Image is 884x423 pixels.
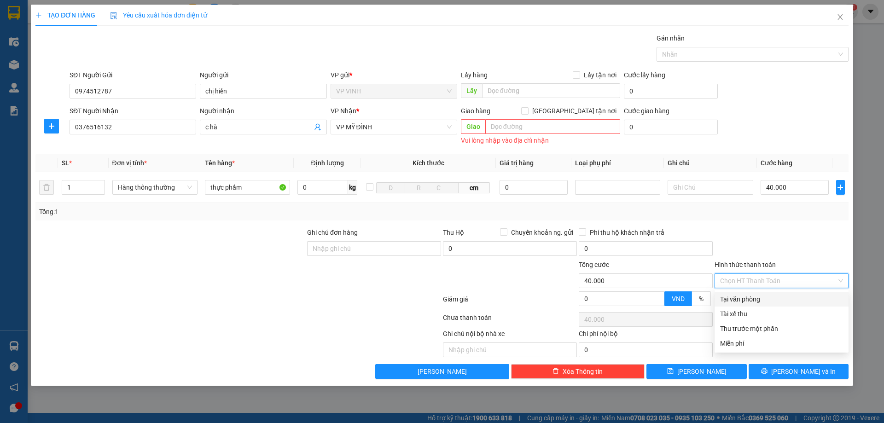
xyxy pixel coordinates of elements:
input: Nhập ghi chú [443,342,577,357]
span: Cước hàng [761,159,792,167]
span: plus [35,12,42,18]
button: printer[PERSON_NAME] và In [749,364,849,379]
span: Yêu cầu xuất hóa đơn điện tử [110,12,207,19]
div: SĐT Người Nhận [70,106,196,116]
span: Giá trị hàng [500,159,534,167]
span: [PERSON_NAME] và In [771,366,836,377]
span: save [667,368,674,375]
input: Cước giao hàng [624,120,718,134]
span: % [699,295,704,302]
span: [PERSON_NAME] [418,366,467,377]
span: [PERSON_NAME] [677,366,727,377]
span: Lấy [461,83,482,98]
input: Ghi chú đơn hàng [307,241,441,256]
button: deleteXóa Thông tin [511,364,645,379]
span: Phí thu hộ khách nhận trả [586,227,668,238]
span: plus [45,122,58,130]
span: Xóa Thông tin [563,366,603,377]
label: Gán nhãn [657,35,685,42]
div: SĐT Người Gửi [70,70,196,80]
label: Hình thức thanh toán [715,261,776,268]
span: VND [672,295,685,302]
img: logo [5,50,20,95]
div: Thu trước một phần [720,324,843,334]
span: cm [459,182,490,193]
button: plus [44,119,59,133]
input: D [376,182,405,193]
span: Tên hàng [205,159,235,167]
span: SL [62,159,69,167]
input: Ghi Chú [668,180,753,195]
label: Cước lấy hàng [624,71,665,79]
span: kg [348,180,357,195]
span: Thu Hộ [443,229,464,236]
input: Dọc đường [482,83,620,98]
th: Loại phụ phí [571,154,664,172]
button: save[PERSON_NAME] [646,364,746,379]
span: Đơn vị tính [112,159,147,167]
input: Cước lấy hàng [624,84,718,99]
span: TẠO ĐƠN HÀNG [35,12,95,19]
div: Người nhận [200,106,326,116]
div: VP gửi [331,70,457,80]
span: printer [761,368,768,375]
span: [GEOGRAPHIC_DATA] tận nơi [529,106,620,116]
strong: CHUYỂN PHÁT NHANH AN PHÚ QUÝ [24,7,91,37]
span: close [837,13,844,21]
span: Hàng thông thường [118,180,192,194]
span: Chuyển khoản ng. gửi [507,227,577,238]
button: Close [827,5,853,30]
div: Tổng: 1 [39,207,341,217]
input: Dọc đường [485,119,620,134]
label: Cước giao hàng [624,107,669,115]
div: Ghi chú nội bộ nhà xe [443,329,577,342]
input: 0 [500,180,568,195]
div: Vui lòng nhập vào địa chỉ nhận [461,135,620,146]
span: Lấy hàng [461,71,488,79]
span: delete [552,368,559,375]
div: Tại văn phòng [720,294,843,304]
input: C [433,182,459,193]
button: plus [836,180,845,195]
div: Miễn phí [720,338,843,348]
span: Giao [461,119,485,134]
th: Ghi chú [664,154,756,172]
div: Người gửi [200,70,326,80]
span: VP VINH [336,84,452,98]
div: Giảm giá [442,294,578,310]
button: delete [39,180,54,195]
span: Lấy tận nơi [580,70,620,80]
div: Chi phí nội bộ [579,329,713,342]
label: Ghi chú đơn hàng [307,229,358,236]
div: Tài xế thu [720,309,843,319]
span: Giao hàng [461,107,490,115]
input: VD: Bàn, Ghế [205,180,290,195]
div: Chưa thanh toán [442,313,578,329]
span: [GEOGRAPHIC_DATA], [GEOGRAPHIC_DATA] ↔ [GEOGRAPHIC_DATA] [23,39,91,70]
span: VP Nhận [331,107,356,115]
input: R [405,182,433,193]
span: Định lượng [311,159,343,167]
span: Tổng cước [579,261,609,268]
span: plus [837,184,844,191]
span: user-add [314,123,321,131]
button: [PERSON_NAME] [375,364,509,379]
span: Kích thước [413,159,444,167]
span: VP MỸ ĐÌNH [336,120,452,134]
img: icon [110,12,117,19]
